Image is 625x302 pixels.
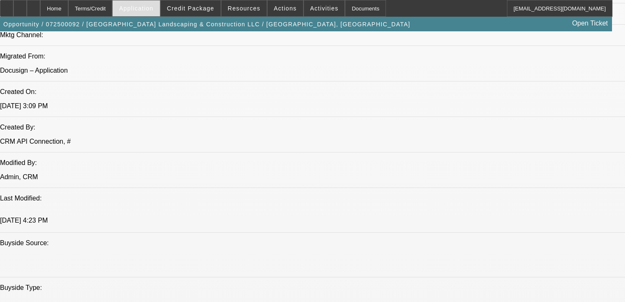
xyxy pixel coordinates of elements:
span: Resources [228,5,260,12]
a: Open Ticket [569,16,611,30]
button: Credit Package [161,0,221,16]
button: Actions [267,0,303,16]
span: Activities [310,5,339,12]
button: Resources [221,0,267,16]
span: Application [119,5,153,12]
span: Opportunity / 072500092 / [GEOGRAPHIC_DATA] Landscaping & Construction LLC / [GEOGRAPHIC_DATA], [... [3,21,410,28]
span: Credit Package [167,5,214,12]
span: Actions [274,5,297,12]
button: Activities [304,0,345,16]
button: Application [113,0,159,16]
